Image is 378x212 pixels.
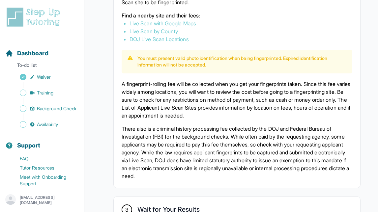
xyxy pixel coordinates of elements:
a: Training [5,88,84,97]
p: To-do list [3,62,81,71]
button: Dashboard [3,38,81,61]
a: Live Scan by County [130,28,178,35]
a: Waiver [5,72,84,82]
p: [EMAIL_ADDRESS][DOMAIN_NAME] [20,195,79,205]
span: Availability [37,121,58,128]
p: A fingerprint-rolling fee will be collected when you get your fingerprints taken. Since this fee ... [122,80,352,119]
span: Background Check [37,105,76,112]
p: You must present valid photo identification when being fingerprinted. Expired identification info... [137,55,347,68]
a: Dashboard [5,49,48,58]
a: Tutor Resources [5,163,84,172]
p: Find a nearby site and their fees: [122,12,352,19]
img: logo [5,7,64,28]
a: Meet with Onboarding Support [5,172,84,188]
span: Support [17,141,41,150]
a: Availability [5,120,84,129]
a: Background Check [5,104,84,113]
span: Training [37,90,54,96]
span: Waiver [37,74,51,80]
a: FAQ [5,154,84,163]
p: There also is a criminal history processing fee collected by the DOJ and Federal Bureau of Invest... [122,125,352,180]
span: Dashboard [17,49,48,58]
a: Live Scan with Google Maps [130,20,196,27]
button: Support [3,130,81,153]
button: [EMAIL_ADDRESS][DOMAIN_NAME] [5,194,79,206]
a: Contact Onboarding Support [5,188,84,198]
a: DOJ Live Scan Locations [130,36,189,42]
